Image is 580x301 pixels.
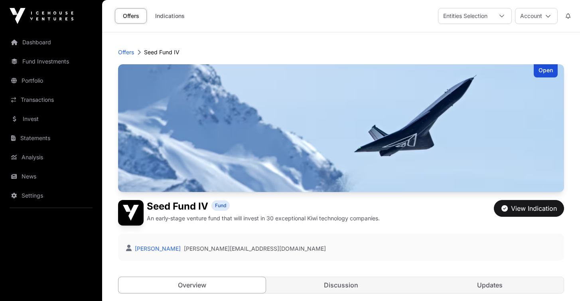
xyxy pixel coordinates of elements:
a: Invest [6,110,96,128]
a: [PERSON_NAME][EMAIL_ADDRESS][DOMAIN_NAME] [184,245,326,253]
div: View Indication [501,204,557,213]
a: Transactions [6,91,96,109]
img: Seed Fund IV [118,64,564,192]
a: Offers [118,48,134,56]
p: An early-stage venture fund that will invest in 30 exceptional Kiwi technology companies. [147,214,380,222]
a: Updates [416,277,564,293]
a: View Indication [494,208,564,216]
a: Fund Investments [6,53,96,70]
h1: Seed Fund IV [147,200,208,213]
a: Analysis [6,149,96,166]
a: Discussion [267,277,414,293]
button: View Indication [494,200,564,217]
a: Overview [118,277,266,293]
a: Statements [6,129,96,147]
a: Portfolio [6,72,96,89]
a: Indications [150,8,190,24]
div: Open [534,64,558,77]
img: Seed Fund IV [118,200,144,226]
a: Settings [6,187,96,204]
iframe: Chat Widget [540,263,580,301]
span: Fund [215,202,226,209]
div: Entities Selection [438,8,492,24]
a: Dashboard [6,34,96,51]
img: Icehouse Ventures Logo [10,8,73,24]
button: Account [515,8,558,24]
a: [PERSON_NAME] [133,245,181,252]
p: Seed Fund IV [144,48,180,56]
a: News [6,168,96,185]
nav: Tabs [118,277,564,293]
a: Offers [115,8,147,24]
